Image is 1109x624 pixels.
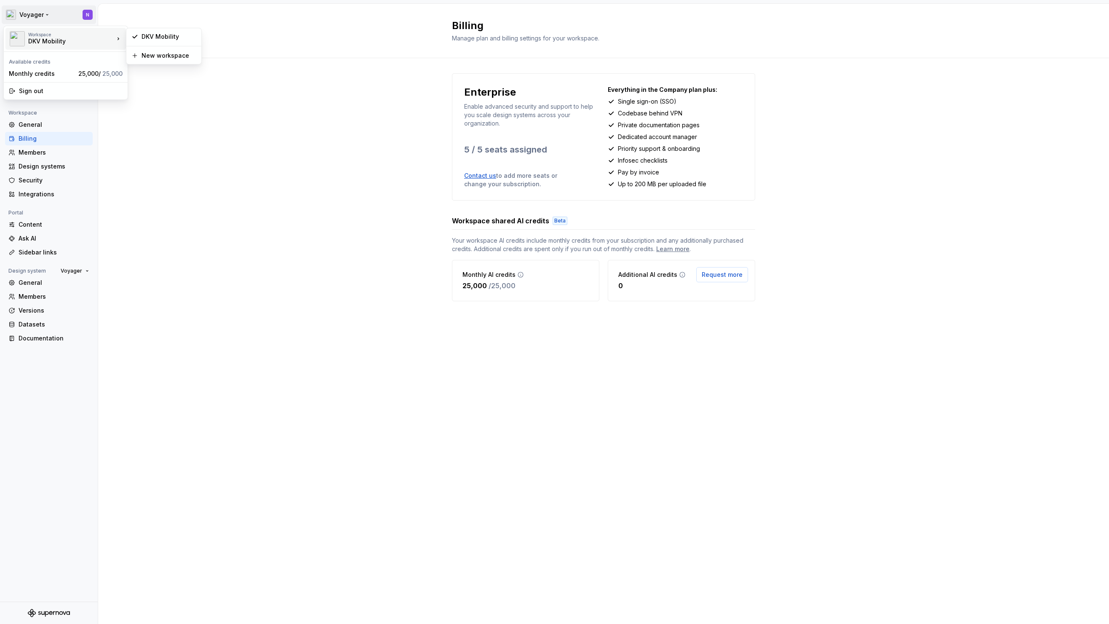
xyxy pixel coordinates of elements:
[28,37,100,46] div: DKV Mobility
[102,70,123,77] span: 25,000
[10,31,25,46] img: e5527c48-e7d1-4d25-8110-9641689f5e10.png
[78,70,123,77] span: 25,000 /
[28,32,114,37] div: Workspace
[9,70,75,78] div: Monthly credits
[19,87,123,95] div: Sign out
[142,51,196,60] div: New workspace
[5,54,126,67] div: Available credits
[142,32,196,41] div: DKV Mobility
